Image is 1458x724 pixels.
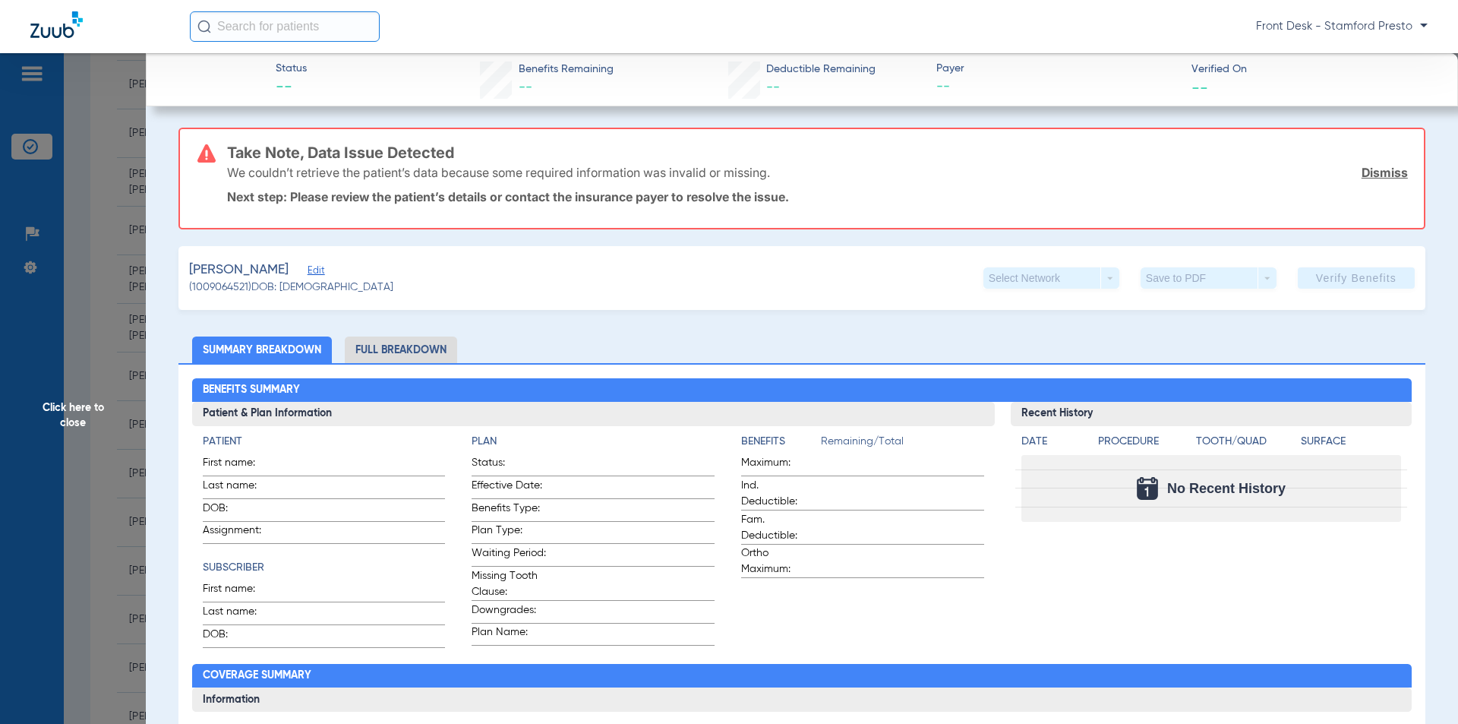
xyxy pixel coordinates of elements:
span: -- [276,77,307,99]
h3: Patient & Plan Information [192,402,995,426]
span: Waiting Period: [472,545,546,566]
img: Search Icon [197,20,211,33]
app-breakdown-title: Benefits [741,434,821,455]
img: error-icon [197,144,216,163]
span: Downgrades: [472,602,546,623]
app-breakdown-title: Procedure [1098,434,1191,455]
span: Effective Date: [472,478,546,498]
span: Plan Type: [472,523,546,543]
span: No Recent History [1167,481,1286,496]
app-breakdown-title: Tooth/Quad [1196,434,1296,455]
span: Maximum: [741,455,816,476]
span: Missing Tooth Clause: [472,568,546,600]
span: Assignment: [203,523,277,543]
span: Plan Name: [472,624,546,645]
h4: Benefits [741,434,821,450]
h4: Surface [1301,434,1401,450]
span: -- [936,77,1179,96]
p: We couldn’t retrieve the patient’s data because some required information was invalid or missing. [227,165,770,180]
h3: Take Note, Data Issue Detected [227,145,1408,160]
span: -- [519,81,532,94]
span: Last name: [203,604,277,624]
h4: Plan [472,434,715,450]
span: Last name: [203,478,277,498]
li: Full Breakdown [345,337,457,363]
app-breakdown-title: Surface [1301,434,1401,455]
span: Remaining/Total [821,434,984,455]
h3: Recent History [1011,402,1412,426]
h3: Information [192,688,1412,712]
span: DOB: [203,627,277,647]
span: DOB: [203,501,277,521]
span: -- [766,81,780,94]
h4: Date [1021,434,1085,450]
span: Edit [308,265,321,280]
h2: Benefits Summary [192,378,1412,403]
span: Verified On [1191,62,1434,77]
img: Calendar [1137,477,1158,500]
span: First name: [203,581,277,602]
span: Benefits Remaining [519,62,614,77]
a: Dismiss [1362,165,1408,180]
span: First name: [203,455,277,476]
span: Benefits Type: [472,501,546,521]
span: -- [1191,79,1208,95]
span: Status: [472,455,546,476]
li: Summary Breakdown [192,337,332,363]
h4: Tooth/Quad [1196,434,1296,450]
span: Payer [936,61,1179,77]
span: (1009064521) DOB: [DEMOGRAPHIC_DATA] [189,280,393,296]
iframe: Chat Widget [1382,651,1458,724]
span: Deductible Remaining [766,62,876,77]
h2: Coverage Summary [192,664,1412,688]
img: Zuub Logo [30,11,83,38]
span: Ortho Maximum: [741,545,816,577]
p: Next step: Please review the patient’s details or contact the insurance payer to resolve the issue. [227,189,1408,204]
span: Status [276,61,307,77]
app-breakdown-title: Date [1021,434,1085,455]
span: Fam. Deductible: [741,512,816,544]
h4: Procedure [1098,434,1191,450]
span: Ind. Deductible: [741,478,816,510]
span: [PERSON_NAME] [189,261,289,280]
input: Search for patients [190,11,380,42]
span: Front Desk - Stamford Presto [1256,19,1428,34]
h4: Subscriber [203,560,446,576]
h4: Patient [203,434,446,450]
